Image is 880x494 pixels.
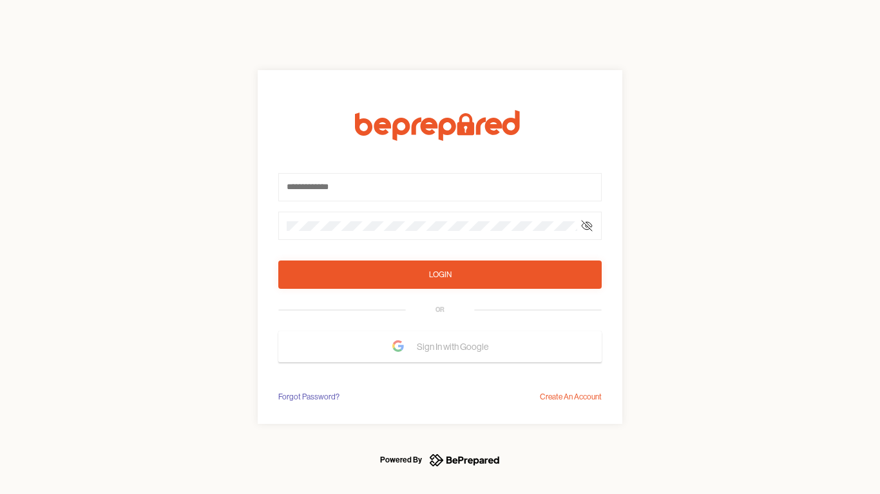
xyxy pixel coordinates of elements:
div: Powered By [380,452,422,468]
div: OR [435,305,445,315]
span: Sign In with Google [417,335,495,358]
button: Login [278,261,602,289]
div: Forgot Password? [278,390,340,403]
div: Login [429,268,452,281]
div: Create An Account [540,390,602,403]
button: Sign In with Google [278,331,602,362]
